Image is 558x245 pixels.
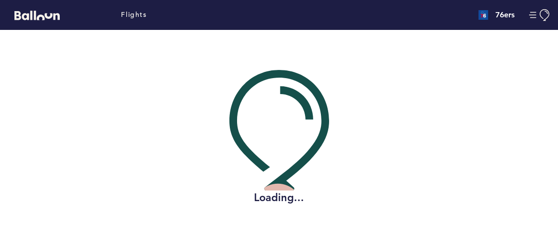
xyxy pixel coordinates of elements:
a: Balloon [7,10,60,20]
h2: Loading... [229,191,329,205]
svg: Balloon [14,11,60,20]
button: Manage Account [529,9,551,21]
a: Flights [121,10,146,20]
h4: 76ers [495,9,515,21]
